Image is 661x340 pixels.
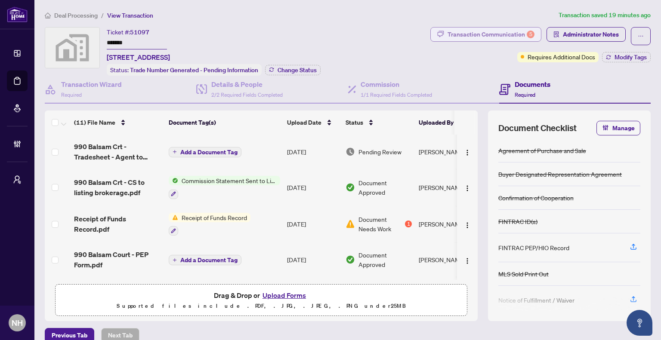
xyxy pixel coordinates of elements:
div: FINTRAC PEP/HIO Record [498,243,569,252]
span: Document Checklist [498,122,577,134]
img: Status Icon [169,176,178,185]
span: Document Approved [358,250,412,269]
div: FINTRAC ID(s) [498,217,537,226]
button: Upload Forms [260,290,309,301]
button: Open asap [627,310,652,336]
div: Buyer Designated Representation Agreement [498,169,622,179]
button: Manage [596,121,640,135]
span: Required [61,92,82,98]
span: Administrator Notes [563,28,619,41]
span: Status [346,118,363,127]
span: Drag & Drop orUpload FormsSupported files include .PDF, .JPG, .JPEG, .PNG under25MB [56,285,467,316]
td: [PERSON_NAME] [415,277,480,314]
article: Transaction saved 19 minutes ago [559,10,651,20]
span: Add a Document Tag [180,149,238,155]
span: Receipt of Funds Record [178,213,250,222]
span: Trade Number Generated - Pending Information [130,66,258,74]
button: Logo [460,181,474,194]
th: (11) File Name [71,110,165,135]
span: plus [173,150,177,154]
span: View Transaction [107,12,153,19]
img: Logo [464,222,471,229]
h4: Commission [361,79,432,89]
span: 990 Balsam Crt - Tradesheet - Agent to review.pdf [74,141,162,162]
span: (11) File Name [74,118,115,127]
img: Document Status [346,183,355,192]
img: Status Icon [169,213,178,222]
td: [PERSON_NAME] [415,206,480,243]
td: [DATE] [284,277,342,314]
button: Logo [460,217,474,231]
th: Upload Date [284,110,342,135]
h4: Transaction Wizard [61,79,122,89]
span: 2/2 Required Fields Completed [211,92,283,98]
span: [STREET_ADDRESS] [107,52,170,62]
button: Add a Document Tag [169,254,241,265]
td: [DATE] [284,135,342,169]
img: Document Status [346,219,355,229]
span: Pending Review [358,147,402,156]
p: Supported files include .PDF, .JPG, .JPEG, .PNG under 25 MB [61,301,462,311]
button: Add a Document Tag [169,147,241,157]
span: solution [553,31,559,37]
button: Status IconReceipt of Funds Record [169,213,250,236]
button: Change Status [265,65,321,75]
div: Ticket #: [107,27,149,37]
div: 5 [527,31,534,38]
div: 1 [405,221,412,227]
span: NH [12,317,23,329]
button: Modify Tags [602,52,651,62]
img: Document Status [346,255,355,264]
li: / [101,10,104,20]
span: Add a Document Tag [180,257,238,263]
span: plus [173,258,177,262]
img: logo [7,6,28,22]
img: Logo [464,185,471,192]
span: Document Needs Work [358,214,403,233]
td: [DATE] [284,206,342,243]
span: Document Approved [358,178,412,197]
button: Administrator Notes [547,27,626,42]
button: Add a Document Tag [169,146,241,157]
span: 990 Balsam Court - PEP Form.pdf [74,249,162,270]
td: [DATE] [284,169,342,206]
td: [DATE] [284,242,342,277]
span: Required [515,92,535,98]
img: svg%3e [45,28,99,68]
th: Document Tag(s) [165,110,284,135]
span: Commission Statement Sent to Listing Brokerage [178,176,280,185]
img: Document Status [346,147,355,156]
th: Uploaded By [415,110,480,135]
span: Requires Additional Docs [528,52,595,61]
span: Modify Tags [615,54,647,60]
div: MLS Sold Print Out [498,269,549,279]
button: Logo [460,145,474,159]
h4: Documents [515,79,550,89]
span: home [45,12,51,18]
img: Logo [464,149,471,156]
div: Notice of Fulfillment / Waiver [498,295,575,305]
div: Status: [107,64,262,76]
div: Transaction Communication [448,28,534,41]
td: [PERSON_NAME] [415,135,480,169]
h4: Details & People [211,79,283,89]
td: [PERSON_NAME] [415,242,480,277]
span: Upload Date [287,118,321,127]
span: 990 Balsam Crt - CS to listing brokerage.pdf [74,177,162,198]
div: Agreement of Purchase and Sale [498,146,586,155]
span: ellipsis [638,33,644,39]
span: Change Status [278,67,317,73]
th: Status [342,110,415,135]
button: Add a Document Tag [169,255,241,265]
button: Transaction Communication5 [430,27,541,42]
div: Confirmation of Cooperation [498,193,574,202]
span: 1/1 Required Fields Completed [361,92,432,98]
span: Deal Processing [54,12,98,19]
span: 51097 [130,28,149,36]
span: Receipt of Funds Record.pdf [74,214,162,234]
span: user-switch [13,175,22,184]
span: Drag & Drop or [214,290,309,301]
button: Logo [460,253,474,266]
button: Status IconCommission Statement Sent to Listing Brokerage [169,176,280,199]
td: [PERSON_NAME] [415,169,480,206]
